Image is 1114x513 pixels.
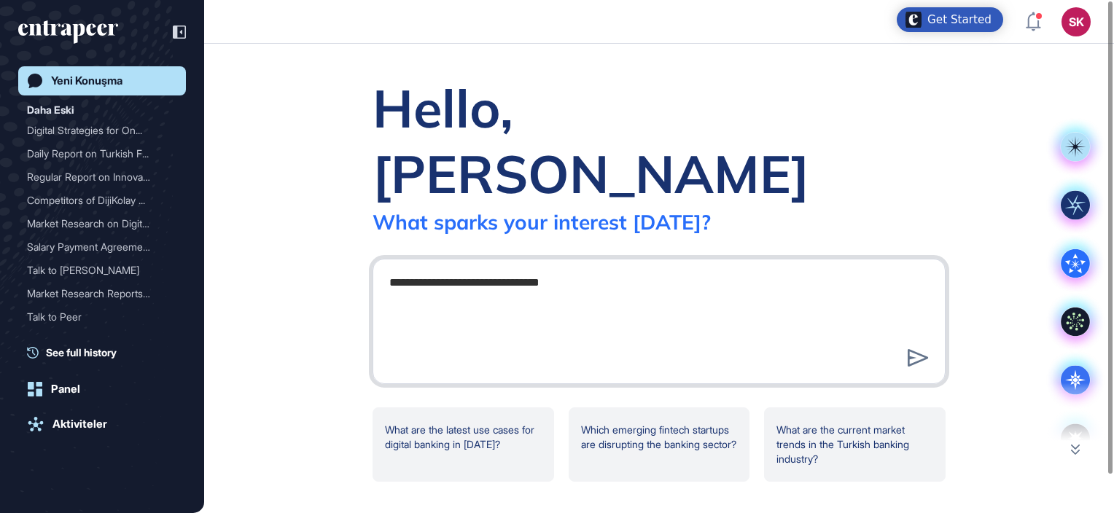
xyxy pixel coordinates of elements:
div: Talk to Peer [27,305,165,329]
a: Panel [18,375,186,404]
div: Yeni Konuşma [51,74,122,87]
div: Regular Report on Innovat... [27,165,165,189]
div: Digital Strategies for Online Customer Acquisition in Banking [27,119,177,142]
div: Market Research Reports on SME Digitalization Trends and Insights [27,282,177,305]
div: Panel [51,383,80,396]
div: Salary Payment Agreement Campaigns in Turkish Banking [27,235,177,259]
div: Daha Eski [27,101,74,119]
div: Regular Report on Innovations in the Turkish Banking Sector [27,165,177,189]
div: Hello, [PERSON_NAME] [373,75,946,206]
div: Talk to Tracy [27,259,177,282]
div: Which emerging fintech startups are disrupting the banking sector? [569,407,750,482]
div: What are the current market trends in the Turkish banking industry? [764,407,946,482]
a: Yeni Konuşma [18,66,186,95]
div: Daily Report on Turkish F... [27,142,165,165]
a: See full history [27,345,186,360]
div: Competitors of DijiKolay ... [27,189,165,212]
div: Get Started [927,12,992,27]
button: SK [1062,7,1091,36]
div: Talk to Peer [27,305,177,329]
div: Digital Strategies for On... [27,119,165,142]
div: What are the latest use cases for digital banking in [DATE]? [373,407,554,482]
div: entrapeer-logo [18,20,118,44]
div: Salary Payment Agreement ... [27,235,165,259]
div: Market Research on Digital Transformation Solutions Offered by Banks [27,212,177,235]
span: See full history [46,345,117,360]
div: Competitors of DijiKolay in Digital Banking and Payment Solutions [27,189,177,212]
div: Talk to [PERSON_NAME] [27,259,165,282]
div: Aktiviteler [52,418,107,431]
div: Open Get Started checklist [897,7,1003,32]
img: launcher-image-alternative-text [905,12,922,28]
div: Daily Report on Turkish Finance System News [27,142,177,165]
a: Aktiviteler [18,410,186,439]
div: Market Research on Digita... [27,212,165,235]
div: What sparks your interest [DATE]? [373,209,711,235]
div: Market Research Reports o... [27,282,165,305]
